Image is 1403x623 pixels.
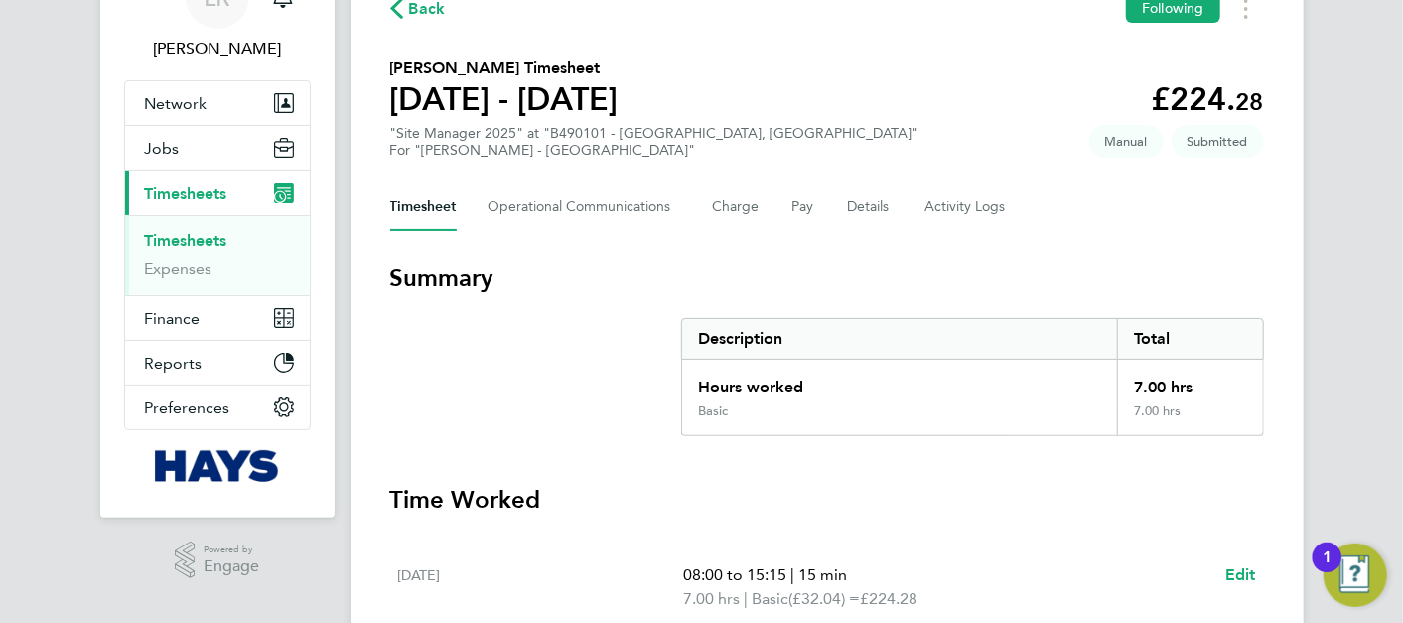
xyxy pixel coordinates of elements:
div: [DATE] [398,563,684,611]
a: Edit [1225,563,1256,587]
h1: [DATE] - [DATE] [390,79,619,119]
button: Network [125,81,310,125]
span: Preferences [145,398,230,417]
span: | [790,565,794,584]
button: Timesheets [125,171,310,215]
div: Summary [681,318,1264,436]
span: Basic [752,587,788,611]
span: 7.00 hrs [683,589,740,608]
a: Timesheets [145,232,227,250]
span: Timesheets [145,184,227,203]
span: Jobs [145,139,180,158]
span: Engage [204,558,259,575]
span: 08:00 to 15:15 [683,565,786,584]
h2: [PERSON_NAME] Timesheet [390,56,619,79]
div: Hours worked [682,360,1118,403]
button: Details [848,183,894,231]
img: hays-logo-retina.png [155,450,279,482]
span: Network [145,94,208,113]
div: Total [1117,319,1262,359]
div: For "[PERSON_NAME] - [GEOGRAPHIC_DATA]" [390,142,919,159]
button: Open Resource Center, 1 new notification [1324,544,1387,607]
span: Lewis Railton [124,37,311,61]
span: | [744,589,748,608]
button: Reports [125,341,310,385]
a: Go to home page [124,450,311,482]
span: This timesheet was manually created. [1089,125,1164,158]
span: (£32.04) = [788,589,860,608]
button: Finance [125,296,310,340]
h3: Time Worked [390,484,1264,516]
h3: Summary [390,262,1264,294]
span: Powered by [204,542,259,558]
button: Charge [713,183,761,231]
div: 7.00 hrs [1117,360,1262,403]
span: £224.28 [860,589,917,608]
div: Basic [698,403,728,419]
div: Description [682,319,1118,359]
app-decimal: £224. [1152,80,1264,118]
span: This timesheet is Submitted. [1172,125,1264,158]
div: "Site Manager 2025" at "B490101 - [GEOGRAPHIC_DATA], [GEOGRAPHIC_DATA]" [390,125,919,159]
button: Preferences [125,386,310,429]
div: 1 [1323,557,1332,583]
a: Powered byEngage [175,542,259,579]
button: Operational Communications [489,183,681,231]
button: Timesheet [390,183,457,231]
span: Reports [145,354,203,373]
span: 15 min [798,565,847,584]
button: Activity Logs [925,183,1009,231]
span: Finance [145,309,201,328]
div: 7.00 hrs [1117,403,1262,435]
button: Pay [792,183,816,231]
span: 28 [1236,87,1264,116]
span: Edit [1225,565,1256,584]
div: Timesheets [125,215,310,295]
a: Expenses [145,259,212,278]
button: Jobs [125,126,310,170]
